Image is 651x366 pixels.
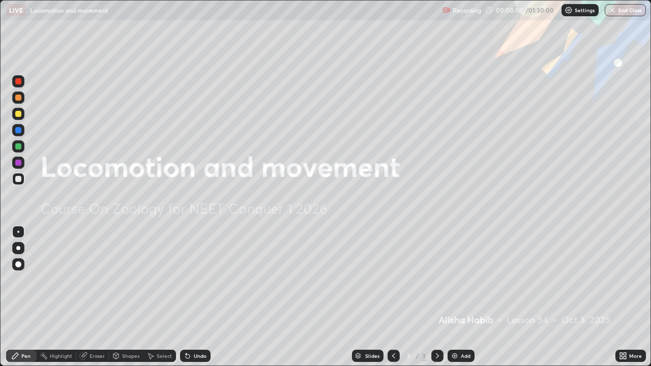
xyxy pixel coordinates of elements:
div: More [629,353,642,358]
div: Shapes [122,353,139,358]
div: Add [461,353,470,358]
p: LIVE [9,6,23,14]
div: Undo [194,353,206,358]
p: Locomotion and movement [30,6,108,14]
div: Eraser [90,353,105,358]
img: recording.375f2c34.svg [442,6,451,14]
p: Settings [575,8,595,13]
div: Pen [21,353,31,358]
div: Select [157,353,172,358]
div: Highlight [50,353,72,358]
button: End Class [605,4,646,16]
img: class-settings-icons [565,6,573,14]
div: 3 [421,351,427,360]
div: / [416,353,419,359]
div: Slides [365,353,379,358]
img: add-slide-button [451,352,459,360]
p: Recording [453,7,481,14]
img: end-class-cross [608,6,616,14]
div: 3 [404,353,414,359]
